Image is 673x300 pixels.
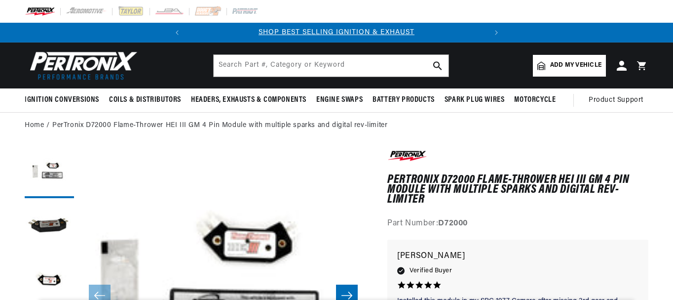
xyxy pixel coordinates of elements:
[486,23,506,43] button: Translation missing: en.sections.announcements.next_announcement
[387,217,648,230] div: Part Number:
[445,95,505,105] span: Spark Plug Wires
[25,120,648,131] nav: breadcrumbs
[25,120,44,131] a: Home
[25,95,99,105] span: Ignition Conversions
[387,175,648,205] h1: PerTronix D72000 Flame-Thrower HEI III GM 4 Pin Module with multiple sparks and digital rev-limiter
[533,55,606,77] a: Add my vehicle
[550,61,601,70] span: Add my vehicle
[368,88,440,112] summary: Battery Products
[214,55,449,77] input: Search Part #, Category or Keyword
[438,219,468,227] strong: D72000
[25,203,74,253] button: Load image 2 in gallery view
[186,88,311,112] summary: Headers, Exhausts & Components
[509,88,561,112] summary: Motorcycle
[52,120,387,131] a: PerTronix D72000 Flame-Thrower HEI III GM 4 Pin Module with multiple sparks and digital rev-limiter
[187,27,486,38] div: Announcement
[25,48,138,83] img: Pertronix
[440,88,510,112] summary: Spark Plug Wires
[104,88,186,112] summary: Coils & Distributors
[589,88,648,112] summary: Product Support
[514,95,556,105] span: Motorcycle
[311,88,368,112] summary: Engine Swaps
[191,95,306,105] span: Headers, Exhausts & Components
[25,88,104,112] summary: Ignition Conversions
[259,29,414,36] a: SHOP BEST SELLING IGNITION & EXHAUST
[589,95,643,106] span: Product Support
[109,95,181,105] span: Coils & Distributors
[410,265,452,276] span: Verified Buyer
[316,95,363,105] span: Engine Swaps
[397,250,638,263] p: [PERSON_NAME]
[427,55,449,77] button: search button
[187,27,486,38] div: 1 of 2
[25,149,74,198] button: Load image 1 in gallery view
[167,23,187,43] button: Translation missing: en.sections.announcements.previous_announcement
[373,95,435,105] span: Battery Products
